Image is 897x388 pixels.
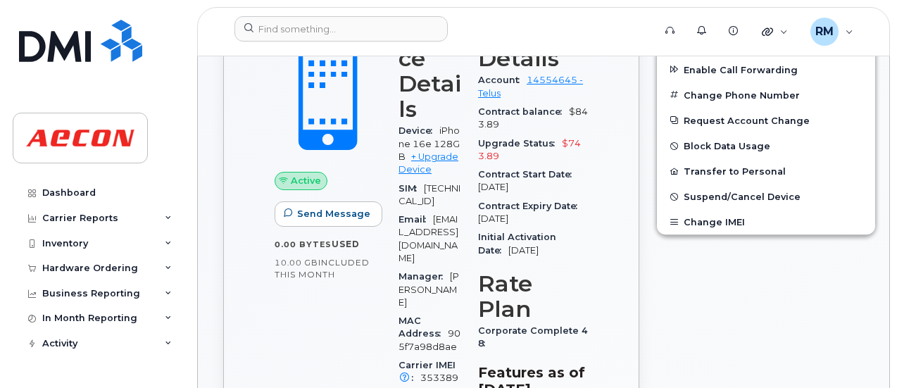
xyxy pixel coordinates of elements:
[478,182,508,192] span: [DATE]
[478,106,569,117] span: Contract balance
[657,133,875,158] button: Block Data Usage
[478,232,556,255] span: Initial Activation Date
[657,82,875,108] button: Change Phone Number
[332,239,360,249] span: used
[399,183,424,194] span: SIM
[801,18,863,46] div: Robyn Morgan
[275,201,382,227] button: Send Message
[399,214,458,263] span: [EMAIL_ADDRESS][DOMAIN_NAME]
[752,18,798,46] div: Quicklinks
[478,75,527,85] span: Account
[657,57,875,82] button: Enable Call Forwarding
[399,125,460,162] span: iPhone 16e 128GB
[478,201,584,211] span: Contract Expiry Date
[399,20,461,122] h3: Device Details
[399,360,456,383] span: Carrier IMEI
[234,16,448,42] input: Find something...
[399,271,450,282] span: Manager
[684,192,801,202] span: Suspend/Cancel Device
[399,315,448,339] span: MAC Address
[399,125,439,136] span: Device
[399,183,460,206] span: [TECHNICAL_ID]
[275,257,370,280] span: included this month
[657,184,875,209] button: Suspend/Cancel Device
[657,108,875,133] button: Request Account Change
[815,23,834,40] span: RM
[478,138,562,149] span: Upgrade Status
[275,258,318,268] span: 10.00 GB
[399,151,458,175] a: + Upgrade Device
[657,209,875,234] button: Change IMEI
[478,75,583,98] a: 14554645 - Telus
[399,214,433,225] span: Email
[297,207,370,220] span: Send Message
[399,328,460,351] span: 905f7a98d8ae
[478,20,588,71] h3: Carrier Details
[684,64,798,75] span: Enable Call Forwarding
[478,271,588,322] h3: Rate Plan
[478,138,581,161] span: $743.89
[478,169,579,180] span: Contract Start Date
[275,239,332,249] span: 0.00 Bytes
[508,245,539,256] span: [DATE]
[478,213,508,224] span: [DATE]
[291,174,321,187] span: Active
[657,158,875,184] button: Transfer to Personal
[478,325,588,349] span: Corporate Complete 48
[399,271,459,308] span: [PERSON_NAME]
